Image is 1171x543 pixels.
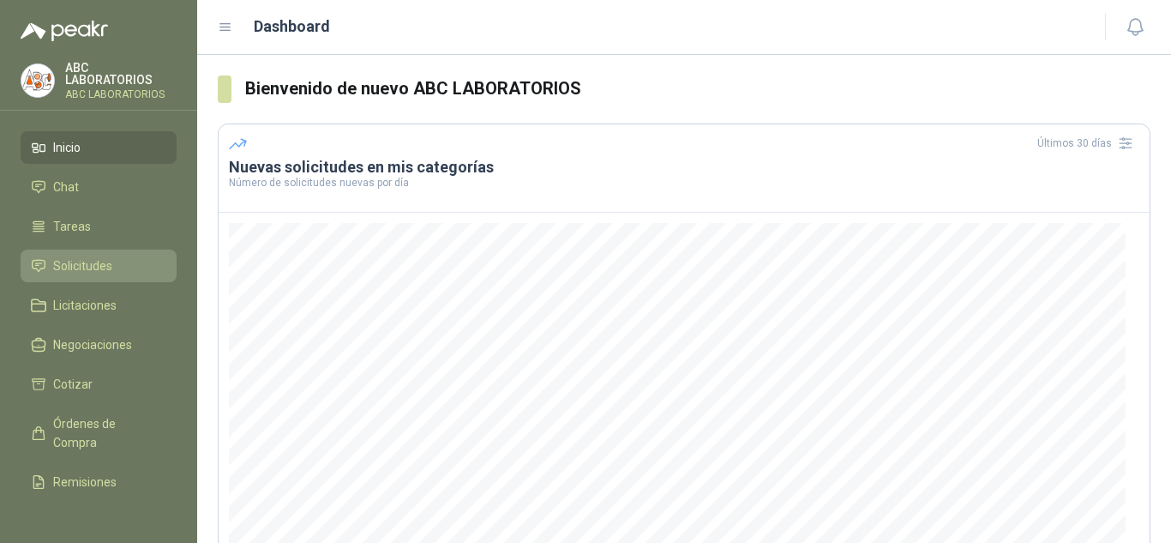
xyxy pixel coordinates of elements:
a: Cotizar [21,368,177,401]
span: Chat [53,178,79,196]
a: Licitaciones [21,289,177,322]
span: Licitaciones [53,296,117,315]
p: ABC LABORATORIOS [65,62,177,86]
span: Remisiones [53,473,117,492]
span: Inicio [53,138,81,157]
span: Negociaciones [53,335,132,354]
p: Número de solicitudes nuevas por día [229,178,1139,188]
a: Chat [21,171,177,203]
a: Remisiones [21,466,177,498]
div: Últimos 30 días [1037,130,1139,157]
img: Company Logo [21,64,54,97]
h3: Nuevas solicitudes en mis categorías [229,157,1139,178]
a: Tareas [21,210,177,243]
a: Órdenes de Compra [21,407,177,459]
a: Negociaciones [21,329,177,361]
h1: Dashboard [254,15,330,39]
p: ABC LABORATORIOS [65,89,177,100]
span: Tareas [53,217,91,236]
span: Solicitudes [53,256,112,275]
a: Solicitudes [21,250,177,282]
a: Inicio [21,131,177,164]
span: Órdenes de Compra [53,414,160,452]
img: Logo peakr [21,21,108,41]
span: Cotizar [53,375,93,394]
h3: Bienvenido de nuevo ABC LABORATORIOS [245,75,1150,102]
